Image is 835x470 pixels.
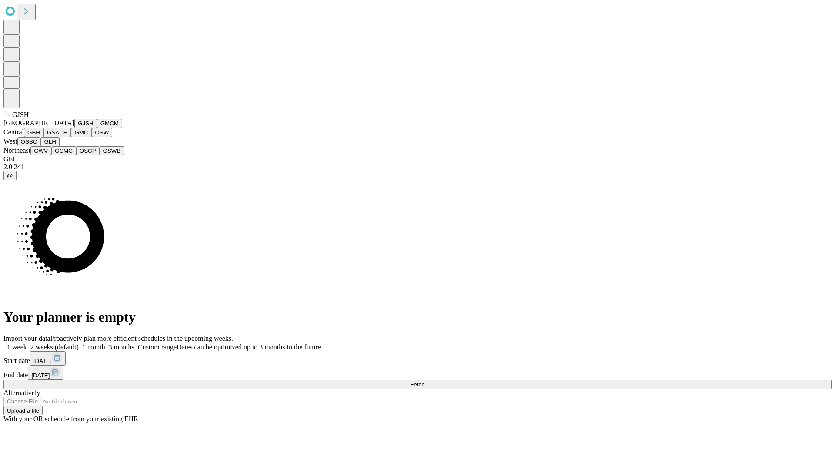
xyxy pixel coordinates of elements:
[3,389,40,396] span: Alternatively
[30,343,79,351] span: 2 weeks (default)
[76,146,100,155] button: OSCP
[177,343,322,351] span: Dates can be optimized up to 3 months in the future.
[74,119,97,128] button: GJSH
[3,309,832,325] h1: Your planner is empty
[12,111,29,118] span: GJSH
[71,128,91,137] button: GMC
[3,406,43,415] button: Upload a file
[30,351,66,366] button: [DATE]
[3,155,832,163] div: GEI
[7,343,27,351] span: 1 week
[30,146,51,155] button: GWV
[28,366,63,380] button: [DATE]
[33,358,52,364] span: [DATE]
[3,147,30,154] span: Northeast
[3,128,24,136] span: Central
[3,163,832,171] div: 2.0.241
[3,138,17,145] span: West
[51,146,76,155] button: GCMC
[92,128,113,137] button: OSW
[40,137,59,146] button: GLH
[97,119,122,128] button: GMCM
[3,119,74,127] span: [GEOGRAPHIC_DATA]
[31,372,50,379] span: [DATE]
[3,380,832,389] button: Fetch
[50,335,233,342] span: Proactively plan more efficient schedules in the upcoming weeks.
[3,351,832,366] div: Start date
[7,172,13,179] span: @
[3,415,138,423] span: With your OR schedule from your existing EHR
[109,343,134,351] span: 3 months
[100,146,124,155] button: GSWB
[138,343,177,351] span: Custom range
[3,366,832,380] div: End date
[17,137,41,146] button: OSSC
[3,335,50,342] span: Import your data
[82,343,105,351] span: 1 month
[24,128,43,137] button: GBH
[43,128,71,137] button: GSACH
[410,381,424,388] span: Fetch
[3,171,17,180] button: @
